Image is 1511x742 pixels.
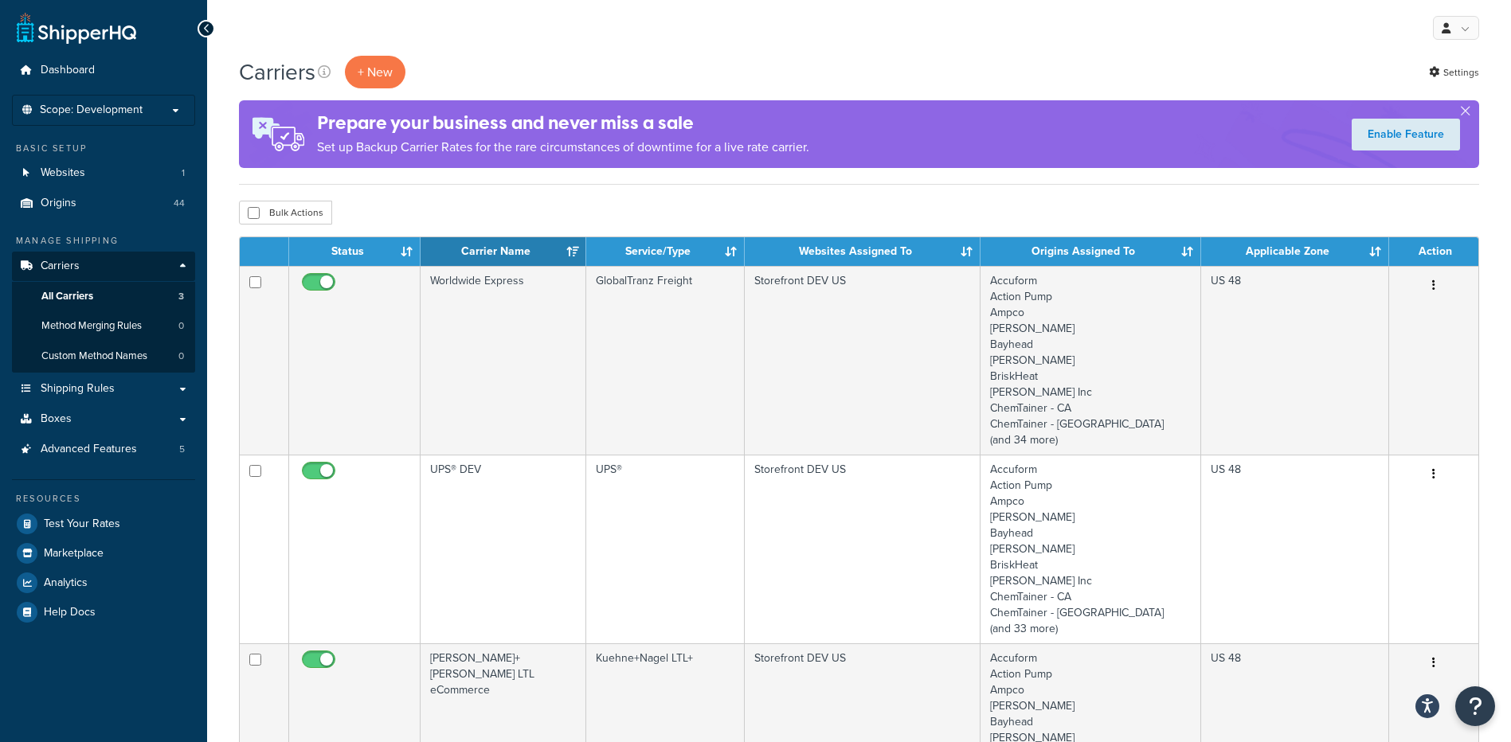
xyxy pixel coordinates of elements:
th: Applicable Zone: activate to sort column ascending [1201,237,1390,266]
a: Marketplace [12,539,195,568]
li: Custom Method Names [12,342,195,371]
th: Status: activate to sort column ascending [289,237,421,266]
span: Custom Method Names [41,350,147,363]
span: Test Your Rates [44,517,120,531]
td: UPS® DEV [421,455,586,643]
span: 44 [174,197,185,210]
a: Enable Feature [1352,119,1460,150]
span: Websites [41,166,85,180]
span: 0 [178,319,184,333]
a: Websites 1 [12,158,195,188]
span: Scope: Development [40,103,143,117]
td: Accuform Action Pump Ampco [PERSON_NAME] Bayhead [PERSON_NAME] BriskHeat [PERSON_NAME] Inc ChemTa... [981,266,1200,455]
a: Advanced Features 5 [12,435,195,464]
li: Advanced Features [12,435,195,464]
img: ad-rules-rateshop-fe6ec290ccb7230408bd80ed9643f0289d75e0ffd9eb532fc0e269fcd187b520.png [239,100,317,168]
td: US 48 [1201,455,1390,643]
div: Manage Shipping [12,234,195,248]
button: + New [345,56,405,88]
a: All Carriers 3 [12,282,195,311]
a: Method Merging Rules 0 [12,311,195,341]
span: Carriers [41,260,80,273]
td: Storefront DEV US [745,455,981,643]
th: Websites Assigned To: activate to sort column ascending [745,237,981,266]
a: Settings [1429,61,1479,84]
li: All Carriers [12,282,195,311]
div: Basic Setup [12,142,195,155]
button: Bulk Actions [239,201,332,225]
span: Advanced Features [41,443,137,456]
a: Boxes [12,404,195,434]
a: Dashboard [12,56,195,85]
a: Analytics [12,568,195,597]
span: Analytics [44,576,88,590]
a: Custom Method Names 0 [12,342,195,371]
span: 3 [178,290,184,303]
td: Accuform Action Pump Ampco [PERSON_NAME] Bayhead [PERSON_NAME] BriskHeat [PERSON_NAME] Inc ChemTa... [981,455,1200,643]
span: Marketplace [44,547,104,560]
th: Action [1389,237,1478,266]
span: Boxes [41,412,72,426]
span: 0 [178,350,184,363]
th: Origins Assigned To: activate to sort column ascending [981,237,1200,266]
span: Origins [41,197,76,210]
td: Storefront DEV US [745,266,981,455]
a: Shipping Rules [12,374,195,404]
th: Service/Type: activate to sort column ascending [586,237,746,266]
li: Origins [12,189,195,218]
td: GlobalTranz Freight [586,266,746,455]
a: Test Your Rates [12,510,195,538]
button: Open Resource Center [1455,686,1495,726]
td: Worldwide Express [421,266,586,455]
a: ShipperHQ Home [17,12,136,44]
span: All Carriers [41,290,93,303]
span: 5 [179,443,185,456]
span: Shipping Rules [41,382,115,396]
h1: Carriers [239,57,315,88]
p: Set up Backup Carrier Rates for the rare circumstances of downtime for a live rate carrier. [317,136,809,158]
li: Carriers [12,252,195,373]
span: Dashboard [41,64,95,77]
li: Websites [12,158,195,188]
li: Method Merging Rules [12,311,195,341]
td: US 48 [1201,266,1390,455]
h4: Prepare your business and never miss a sale [317,110,809,136]
span: 1 [182,166,185,180]
td: UPS® [586,455,746,643]
span: Method Merging Rules [41,319,142,333]
div: Resources [12,492,195,506]
a: Carriers [12,252,195,281]
a: Help Docs [12,598,195,627]
a: Origins 44 [12,189,195,218]
span: Help Docs [44,606,96,619]
th: Carrier Name: activate to sort column ascending [421,237,586,266]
